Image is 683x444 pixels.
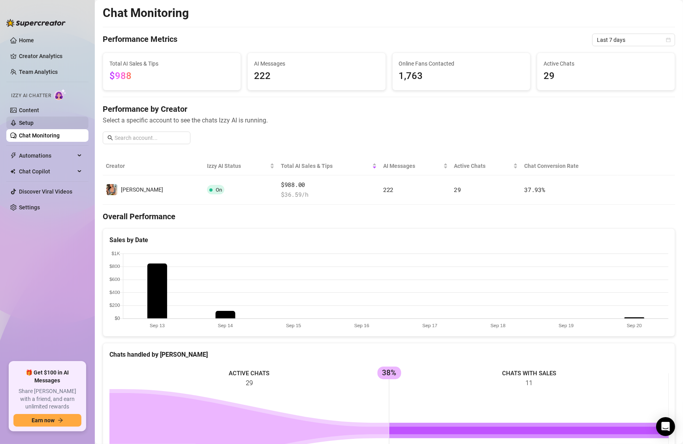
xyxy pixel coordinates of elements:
[103,211,675,222] h4: Overall Performance
[19,165,75,178] span: Chat Copilot
[281,190,377,199] span: $ 36.59 /h
[13,388,81,411] span: Share [PERSON_NAME] with a friend, and earn unlimited rewards
[204,157,278,175] th: Izzy AI Status
[13,369,81,384] span: 🎁 Get $100 in AI Messages
[103,6,189,21] h2: Chat Monitoring
[216,187,222,193] span: On
[54,89,66,100] img: AI Chatter
[597,34,670,46] span: Last 7 days
[106,184,117,195] img: Linda
[10,152,17,159] span: thunderbolt
[103,103,675,115] h4: Performance by Creator
[109,350,668,359] div: Chats handled by [PERSON_NAME]
[399,59,524,68] span: Online Fans Contacted
[121,186,163,193] span: [PERSON_NAME]
[524,186,545,194] span: 37.93 %
[19,69,58,75] a: Team Analytics
[666,38,671,42] span: calendar
[6,19,66,27] img: logo-BBDzfeDw.svg
[656,417,675,436] div: Open Intercom Messenger
[281,162,371,170] span: Total AI Sales & Tips
[58,418,63,423] span: arrow-right
[383,162,441,170] span: AI Messages
[32,417,55,423] span: Earn now
[19,120,34,126] a: Setup
[115,134,186,142] input: Search account...
[107,135,113,141] span: search
[521,157,618,175] th: Chat Conversion Rate
[103,157,204,175] th: Creator
[11,92,51,100] span: Izzy AI Chatter
[19,50,82,62] a: Creator Analytics
[10,169,15,174] img: Chat Copilot
[109,70,132,81] span: $988
[19,37,34,43] a: Home
[451,157,521,175] th: Active Chats
[103,115,675,125] span: Select a specific account to see the chats Izzy AI is running.
[19,107,39,113] a: Content
[19,149,75,162] span: Automations
[454,186,461,194] span: 29
[19,132,60,139] a: Chat Monitoring
[454,162,512,170] span: Active Chats
[254,69,379,84] span: 222
[109,59,234,68] span: Total AI Sales & Tips
[544,69,668,84] span: 29
[278,157,380,175] th: Total AI Sales & Tips
[544,59,668,68] span: Active Chats
[19,188,72,195] a: Discover Viral Videos
[380,157,451,175] th: AI Messages
[19,204,40,211] a: Settings
[254,59,379,68] span: AI Messages
[103,34,177,46] h4: Performance Metrics
[13,414,81,427] button: Earn nowarrow-right
[109,235,668,245] div: Sales by Date
[281,180,377,190] span: $988.00
[399,69,524,84] span: 1,763
[383,186,393,194] span: 222
[207,162,268,170] span: Izzy AI Status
